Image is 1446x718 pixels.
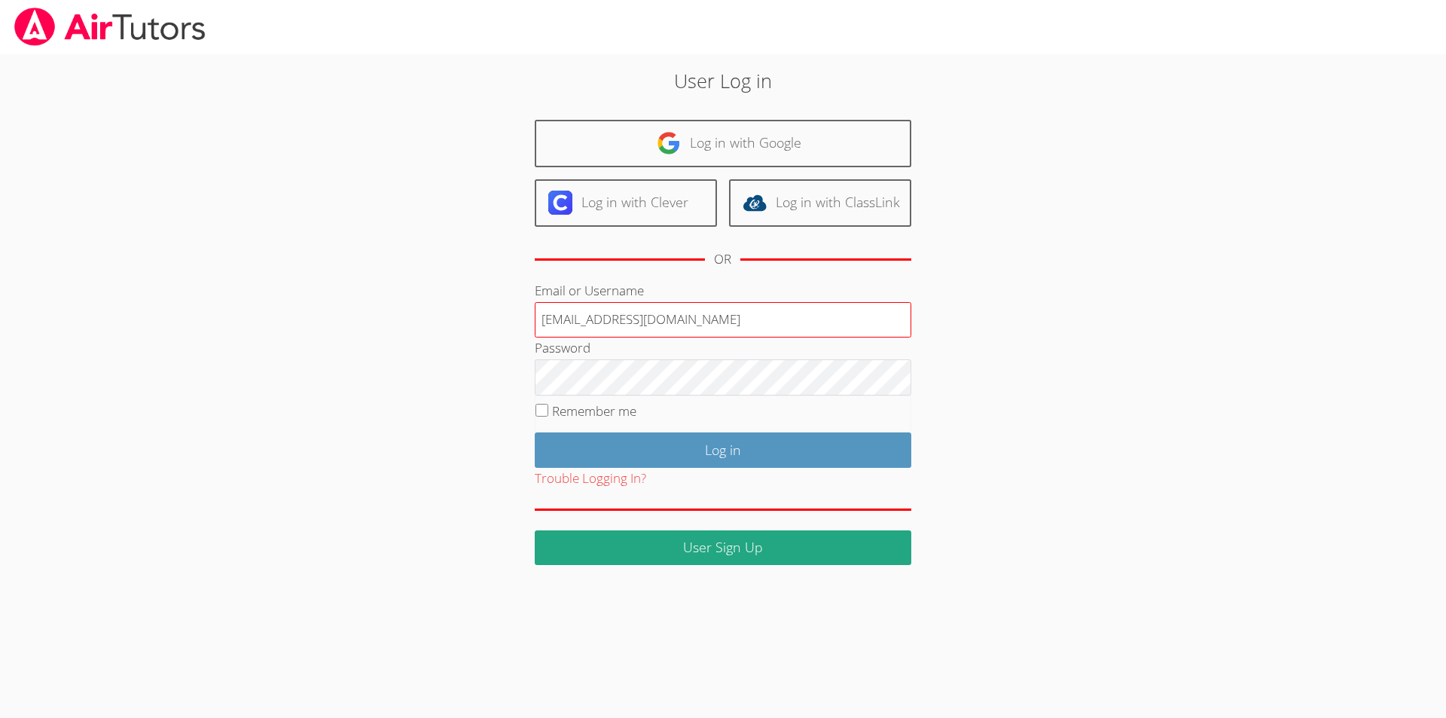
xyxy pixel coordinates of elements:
img: google-logo-50288ca7cdecda66e5e0955fdab243c47b7ad437acaf1139b6f446037453330a.svg [657,131,681,155]
label: Password [535,339,590,356]
div: OR [714,249,731,270]
label: Remember me [552,402,636,420]
h2: User Log in [333,66,1114,95]
button: Trouble Logging In? [535,468,646,490]
a: Log in with Google [535,120,911,167]
img: airtutors_banner-c4298cdbf04f3fff15de1276eac7730deb9818008684d7c2e4769d2f7ddbe033.png [13,8,207,46]
a: Log in with ClassLink [729,179,911,227]
img: clever-logo-6eab21bc6e7a338710f1a6ff85c0baf02591cd810cc4098c63d3a4b26e2feb20.svg [548,191,572,215]
a: User Sign Up [535,530,911,566]
label: Email or Username [535,282,644,299]
a: Log in with Clever [535,179,717,227]
input: Log in [535,432,911,468]
img: classlink-logo-d6bb404cc1216ec64c9a2012d9dc4662098be43eaf13dc465df04b49fa7ab582.svg [743,191,767,215]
